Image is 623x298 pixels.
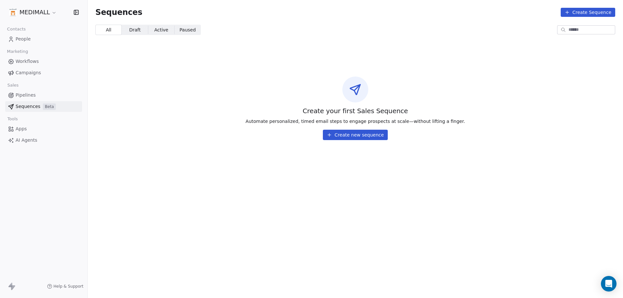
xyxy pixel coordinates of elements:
[601,276,617,292] div: Open Intercom Messenger
[246,118,465,125] span: Automate personalized, timed email steps to engage prospects at scale—without lifting a finger.
[323,130,388,140] button: Create new sequence
[5,34,82,44] a: People
[9,8,17,16] img: Medimall%20logo%20(2).1.jpg
[179,27,196,33] span: Paused
[303,106,408,115] span: Create your first Sales Sequence
[5,56,82,67] a: Workflows
[5,67,82,78] a: Campaigns
[16,36,31,42] span: People
[5,101,82,112] a: SequencesBeta
[4,24,29,34] span: Contacts
[129,27,140,33] span: Draft
[5,135,82,146] a: AI Agents
[8,7,58,18] button: MEDIMALL
[16,103,40,110] span: Sequences
[16,58,39,65] span: Workflows
[561,8,615,17] button: Create Sequence
[16,69,41,76] span: Campaigns
[5,124,82,134] a: Apps
[4,47,31,56] span: Marketing
[43,103,56,110] span: Beta
[16,92,36,99] span: Pipelines
[54,284,83,289] span: Help & Support
[47,284,83,289] a: Help & Support
[5,90,82,101] a: Pipelines
[5,114,20,124] span: Tools
[95,8,142,17] span: Sequences
[5,80,21,90] span: Sales
[16,137,37,144] span: AI Agents
[19,8,50,17] span: MEDIMALL
[16,125,27,132] span: Apps
[154,27,168,33] span: Active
